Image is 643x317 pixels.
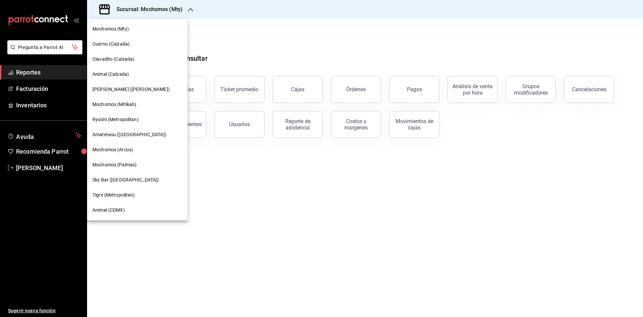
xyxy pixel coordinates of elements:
[92,207,125,214] span: Animal (CDMX)
[87,188,188,203] div: Tigre (Metropolitan)
[92,116,139,123] span: Ryoshi (Metropolitan)
[87,21,188,37] div: Mochomos (Mty)
[87,82,188,97] div: [PERSON_NAME] ([PERSON_NAME])
[92,192,135,199] span: Tigre (Metropolitan)
[87,37,188,52] div: Cuerno (Calzada)
[92,41,130,48] span: Cuerno (Calzada)
[92,176,159,183] span: Sky Bar ([GEOGRAPHIC_DATA])
[92,25,129,33] span: Mochomos (Mty)
[87,112,188,127] div: Ryoshi (Metropolitan)
[87,52,188,67] div: Clavadito (Calzada)
[87,127,188,142] div: Amaterasu ([GEOGRAPHIC_DATA])
[87,142,188,157] div: Mochomos (Arcos)
[92,161,137,168] span: Mochomos (Palmas)
[87,67,188,82] div: Animal (Calzada)
[87,203,188,218] div: Animal (CDMX)
[92,101,136,108] span: Mochomos (Mitikah)
[92,71,129,78] span: Animal (Calzada)
[92,131,166,138] span: Amaterasu ([GEOGRAPHIC_DATA])
[87,172,188,188] div: Sky Bar ([GEOGRAPHIC_DATA])
[92,86,170,93] span: [PERSON_NAME] ([PERSON_NAME])
[87,97,188,112] div: Mochomos (Mitikah)
[92,146,133,153] span: Mochomos (Arcos)
[92,56,135,63] span: Clavadito (Calzada)
[87,157,188,172] div: Mochomos (Palmas)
